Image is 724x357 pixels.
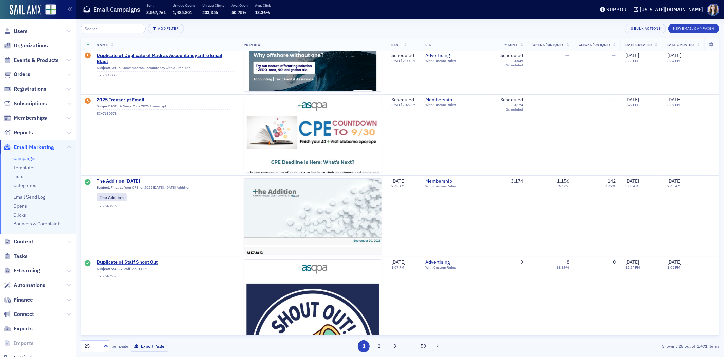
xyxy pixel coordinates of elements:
[173,10,192,15] span: 1,485,801
[667,265,680,270] time: 1:05 PM
[626,52,639,58] span: [DATE]
[668,25,719,31] a: New Email Campaign
[148,24,184,33] button: Add Filter
[14,253,28,260] span: Tasks
[45,4,56,15] img: SailAMX
[606,6,630,13] div: Support
[626,58,638,63] time: 3:33 PM
[425,259,487,266] a: Advertising
[608,178,616,184] div: 142
[403,102,416,107] span: 7:45 AM
[13,203,27,209] a: Opens
[389,340,401,352] button: 3
[84,343,99,350] div: 25
[146,10,166,15] span: 3,567,761
[13,212,26,218] a: Clicks
[97,178,230,184] a: The Addition [DATE]
[97,97,230,103] a: 2025 Transcript Email
[417,340,429,352] button: 59
[97,104,110,108] span: Subject:
[425,184,487,188] div: With Custom Rules
[4,42,48,49] a: Organizations
[244,42,261,47] span: Preview
[640,6,703,13] div: [US_STATE][DOMAIN_NAME]
[97,185,110,190] span: Subject:
[391,265,404,270] time: 1:07 PM
[97,53,234,65] a: Duplicate of Duplicate of Madras Accountancy Intro Email Blast
[14,143,54,151] span: Email Marketing
[667,97,681,103] span: [DATE]
[14,340,34,347] span: Imports
[4,100,47,107] a: Subscriptions
[97,193,127,201] div: The Addition
[131,341,168,352] button: Export Page
[391,42,401,47] span: Sent
[391,178,405,184] span: [DATE]
[4,85,47,93] a: Registrations
[4,296,33,304] a: Finance
[391,53,415,59] div: Scheduled
[373,340,385,352] button: 2
[4,267,40,274] a: E-Learning
[634,27,661,30] div: Bulk Actions
[97,185,230,191] div: Finalize Your CPE for 2025 [DATE]: [DATE] Addition
[404,343,414,349] span: …
[173,3,195,8] p: Unique Opens
[557,178,569,184] div: 1,156
[391,102,403,107] span: [DATE]
[533,42,563,47] span: Opens (Unique)
[567,259,569,266] div: 8
[391,184,405,188] time: 7:48 AM
[231,3,248,8] p: Avg. Open
[14,238,33,245] span: Content
[14,114,47,122] span: Memberships
[14,100,47,107] span: Subscriptions
[97,66,234,72] div: Get To Know Madras Accountancy with a Free Trial
[358,340,370,352] button: 1
[146,3,166,8] p: Sent
[497,103,523,112] div: 3,174 Scheduled
[391,58,403,63] span: [DATE]
[4,28,28,35] a: Users
[668,24,719,33] button: New Email Campaign
[425,42,433,47] span: List
[667,259,681,265] span: [DATE]
[557,265,569,270] div: 88.89%
[13,182,36,188] a: Categories
[4,143,54,151] a: Email Marketing
[626,265,641,270] time: 12:24 PM
[695,343,709,349] strong: 1,471
[41,4,56,16] a: View Homepage
[13,221,62,227] a: Bounces & Complaints
[85,179,91,186] div: Sent
[13,194,45,200] a: Email Send Log
[97,259,230,266] a: Duplicate of Staff Shout Out
[97,111,230,116] div: EC-7630578
[667,184,681,188] time: 7:45 AM
[667,52,681,58] span: [DATE]
[500,97,523,103] div: Scheduled
[97,267,230,273] div: ASCPA Staff Shout Out!
[4,282,45,289] a: Automations
[565,97,569,103] span: —
[613,259,616,266] div: 0
[425,59,487,63] div: With Custom Rules
[202,3,224,8] p: Unique Clicks
[677,343,685,349] strong: 25
[14,267,40,274] span: E-Learning
[85,53,91,60] div: Draft
[391,97,416,103] div: Scheduled
[4,114,47,122] a: Memberships
[202,10,218,15] span: 203,356
[14,42,48,49] span: Organizations
[13,173,23,180] a: Lists
[10,5,41,16] img: SailAMX
[255,3,271,8] p: Avg. Click
[425,53,487,59] a: Advertising
[85,260,91,267] div: Sent
[14,56,59,64] span: Events & Products
[634,7,706,12] button: [US_STATE][DOMAIN_NAME]
[557,184,569,188] div: 36.42%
